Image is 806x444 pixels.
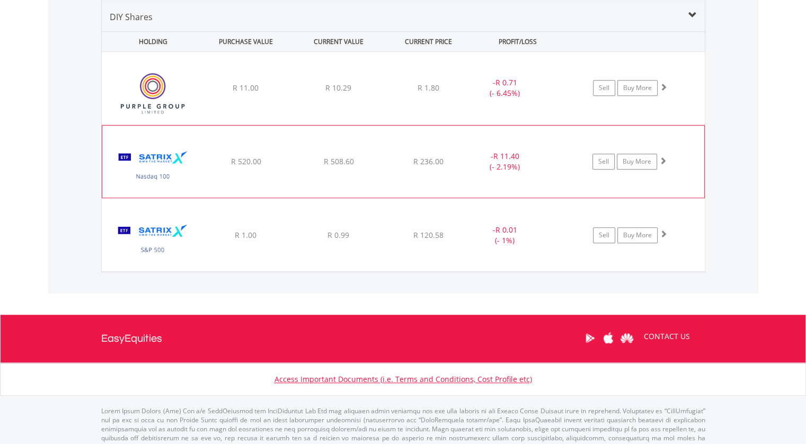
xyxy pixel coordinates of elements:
[592,154,615,170] a: Sell
[294,32,384,51] div: CURRENT VALUE
[493,151,519,161] span: R 11.40
[599,322,618,354] a: Apple
[581,322,599,354] a: Google Play
[413,230,444,240] span: R 120.58
[618,322,636,354] a: Huawei
[231,156,261,166] span: R 520.00
[235,230,256,240] span: R 1.00
[327,230,349,240] span: R 0.99
[617,227,658,243] a: Buy More
[108,139,199,195] img: EQU.ZA.STXNDQ.png
[323,156,353,166] span: R 508.60
[495,225,517,235] span: R 0.01
[274,374,532,384] a: Access Important Documents (i.e. Terms and Conditions, Cost Profile etc)
[617,80,658,96] a: Buy More
[325,83,351,93] span: R 10.29
[107,65,198,122] img: EQU.ZA.PPE.png
[233,83,259,93] span: R 11.00
[101,315,162,362] a: EasyEquities
[465,225,545,246] div: - (- 1%)
[201,32,291,51] div: PURCHASE VALUE
[465,77,545,99] div: - (- 6.45%)
[473,32,563,51] div: PROFIT/LOSS
[617,154,657,170] a: Buy More
[593,227,615,243] a: Sell
[110,11,153,23] span: DIY Shares
[386,32,470,51] div: CURRENT PRICE
[107,212,198,269] img: EQU.ZA.STX500.png
[465,151,544,172] div: - (- 2.19%)
[636,322,697,351] a: CONTACT US
[495,77,517,87] span: R 0.71
[413,156,444,166] span: R 236.00
[593,80,615,96] a: Sell
[418,83,439,93] span: R 1.80
[102,32,199,51] div: HOLDING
